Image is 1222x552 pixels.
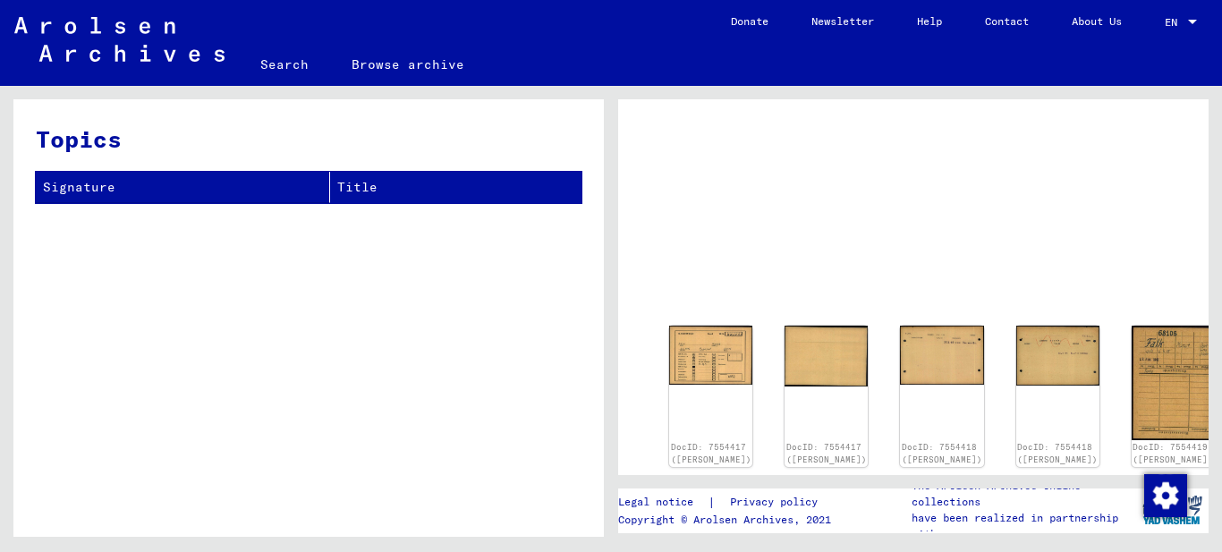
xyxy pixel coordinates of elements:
[1132,326,1215,440] img: 001.jpg
[1165,16,1184,29] span: EN
[36,122,581,157] h3: Topics
[786,442,867,464] a: DocID: 7554417 ([PERSON_NAME])
[618,493,839,512] div: |
[1139,488,1206,532] img: yv_logo.png
[900,326,983,385] img: 001.jpg
[36,172,330,203] th: Signature
[716,493,839,512] a: Privacy policy
[1016,326,1099,386] img: 002.jpg
[239,43,330,86] a: Search
[330,172,581,203] th: Title
[669,326,752,385] img: 001.jpg
[618,512,839,528] p: Copyright © Arolsen Archives, 2021
[671,442,751,464] a: DocID: 7554417 ([PERSON_NAME])
[618,493,708,512] a: Legal notice
[785,326,868,386] img: 002.jpg
[1144,474,1187,517] img: Change consent
[912,478,1135,510] p: The Arolsen Archives online collections
[1133,442,1213,464] a: DocID: 7554419 ([PERSON_NAME])
[330,43,486,86] a: Browse archive
[14,17,225,62] img: Arolsen_neg.svg
[1017,442,1098,464] a: DocID: 7554418 ([PERSON_NAME])
[912,510,1135,542] p: have been realized in partnership with
[902,442,982,464] a: DocID: 7554418 ([PERSON_NAME])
